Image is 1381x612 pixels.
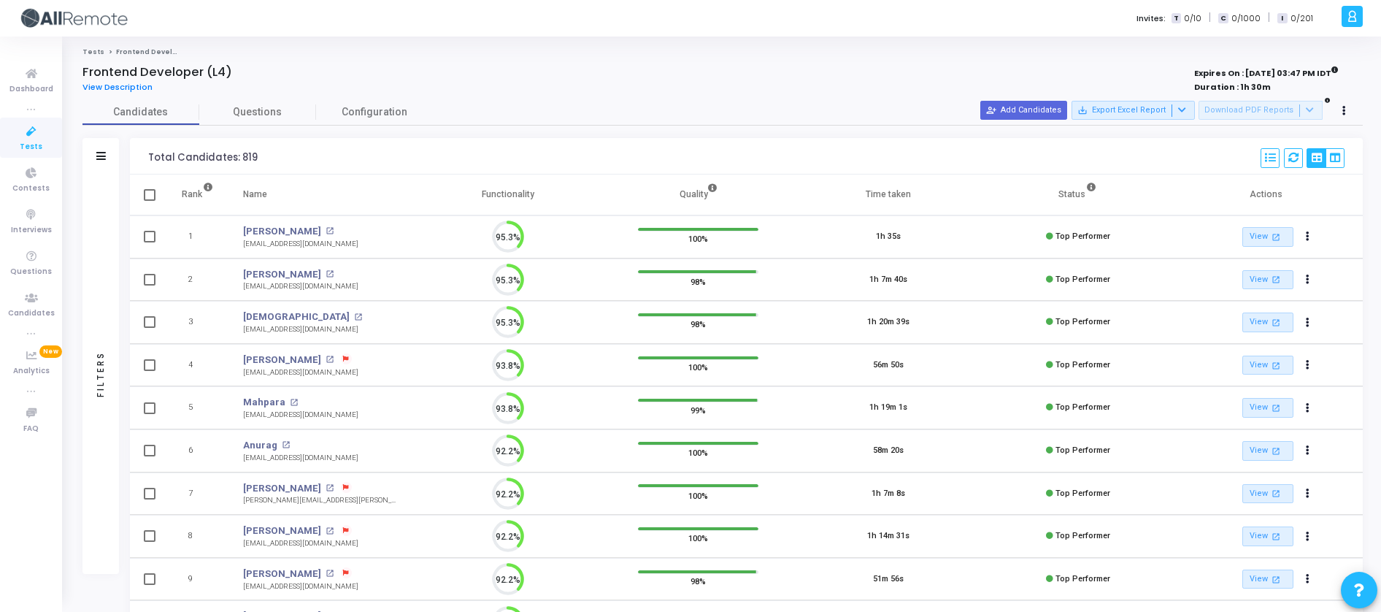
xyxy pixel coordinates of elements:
span: T [1172,13,1181,24]
th: Actions [1173,175,1363,215]
div: 1h 19m 1s [869,402,907,414]
a: View [1242,270,1293,290]
strong: Expires On : [DATE] 03:47 PM IDT [1194,64,1339,80]
td: 9 [166,558,228,601]
td: 1 [166,215,228,259]
div: [EMAIL_ADDRESS][DOMAIN_NAME] [243,324,362,335]
span: 0/10 [1184,12,1201,25]
span: Top Performer [1055,531,1110,540]
div: 1h 20m 39s [867,316,909,329]
span: Contests [12,183,50,195]
mat-icon: open_in_new [326,270,334,278]
a: [PERSON_NAME] [243,567,321,581]
span: Frontend Developer (L4) [116,47,206,56]
td: 2 [166,259,228,302]
span: New [39,345,62,358]
mat-icon: open_in_new [326,484,334,492]
div: 56m 50s [873,359,904,372]
div: Filters [94,294,107,454]
span: 98% [690,574,706,589]
th: Rank [166,175,228,215]
span: Top Performer [1055,489,1110,498]
div: [EMAIL_ADDRESS][DOMAIN_NAME] [243,410,358,421]
mat-icon: open_in_new [326,527,334,535]
th: Status [983,175,1173,215]
span: FAQ [23,423,39,435]
span: Dashboard [9,83,53,96]
span: Tests [20,141,42,153]
div: 1h 7m 40s [869,274,907,286]
div: [EMAIL_ADDRESS][DOMAIN_NAME] [243,581,358,592]
button: Actions [1297,269,1317,290]
a: [PERSON_NAME] [243,224,321,239]
mat-icon: open_in_new [1270,487,1282,500]
mat-icon: open_in_new [1270,231,1282,243]
div: Name [243,186,267,202]
a: View [1242,570,1293,589]
td: 4 [166,344,228,387]
span: Top Performer [1055,232,1110,241]
span: Candidates [8,307,55,320]
div: 1h 7m 8s [872,488,905,500]
mat-icon: open_in_new [326,356,334,364]
a: View [1242,356,1293,375]
span: Questions [10,266,52,278]
span: View Description [82,81,153,93]
a: View [1242,398,1293,418]
span: | [1209,10,1211,26]
span: Questions [199,104,316,120]
span: Candidates [82,104,199,120]
span: Top Performer [1055,360,1110,370]
span: 98% [690,317,706,332]
div: [EMAIL_ADDRESS][DOMAIN_NAME] [243,367,358,378]
div: Total Candidates: 819 [148,152,258,164]
a: Tests [82,47,104,56]
th: Quality [603,175,793,215]
mat-icon: open_in_new [1270,445,1282,457]
button: Actions [1297,313,1317,333]
nav: breadcrumb [82,47,1363,57]
a: View [1242,527,1293,546]
span: 100% [688,360,708,375]
span: Top Performer [1055,317,1110,326]
button: Actions [1297,355,1317,375]
mat-icon: save_alt [1077,105,1088,115]
button: Actions [1297,441,1317,462]
a: Anurag [243,438,277,453]
img: logo [18,4,128,33]
span: I [1277,13,1287,24]
span: Interviews [11,224,52,237]
span: Top Performer [1055,574,1110,584]
span: 100% [688,531,708,546]
div: 1h 14m 31s [867,530,909,543]
div: [EMAIL_ADDRESS][DOMAIN_NAME] [243,538,358,549]
div: 58m 20s [873,445,904,457]
mat-icon: person_add_alt [986,105,996,115]
span: 0/1000 [1231,12,1261,25]
mat-icon: open_in_new [326,227,334,235]
td: 7 [166,473,228,516]
div: View Options [1307,148,1345,168]
td: 5 [166,386,228,429]
td: 6 [166,429,228,473]
div: 51m 56s [873,573,904,586]
div: 1h 35s [876,231,901,243]
button: Actions [1297,483,1317,504]
button: Add Candidates [980,101,1067,120]
a: [PERSON_NAME] [243,524,321,538]
button: Export Excel Report [1072,101,1195,120]
mat-icon: open_in_new [1270,273,1282,286]
a: [PERSON_NAME] [243,267,321,282]
td: 3 [166,301,228,344]
a: View [1242,441,1293,461]
span: 99% [690,402,706,417]
a: View [1242,313,1293,332]
mat-icon: open_in_new [290,399,298,407]
span: Top Performer [1055,275,1110,284]
a: View Description [82,83,164,92]
a: View [1242,227,1293,247]
div: [EMAIL_ADDRESS][DOMAIN_NAME] [243,281,358,292]
button: Actions [1297,527,1317,547]
mat-icon: open_in_new [1270,573,1282,586]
